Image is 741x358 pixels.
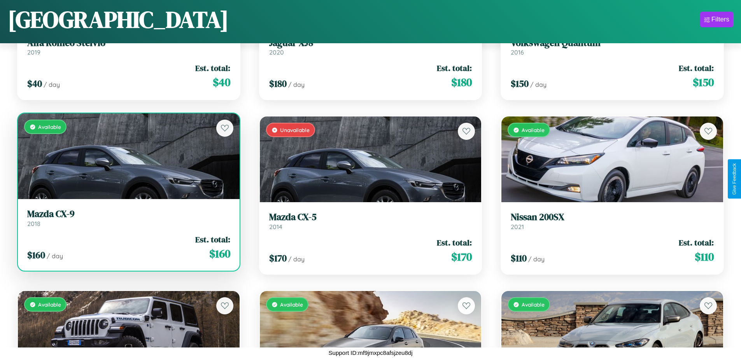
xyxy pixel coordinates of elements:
[280,301,303,308] span: Available
[451,74,472,90] span: $ 180
[679,62,714,74] span: Est. total:
[700,12,733,27] button: Filters
[269,212,472,223] h3: Mazda CX-5
[451,249,472,265] span: $ 170
[27,208,230,227] a: Mazda CX-92018
[511,212,714,223] h3: Nissan 200SX
[44,81,60,88] span: / day
[47,252,63,260] span: / day
[269,252,287,265] span: $ 170
[27,48,40,56] span: 2019
[530,81,547,88] span: / day
[679,237,714,248] span: Est. total:
[269,77,287,90] span: $ 180
[288,81,305,88] span: / day
[528,255,545,263] span: / day
[269,223,282,231] span: 2014
[732,163,737,195] div: Give Feedback
[511,252,527,265] span: $ 110
[269,212,472,231] a: Mazda CX-52014
[437,62,472,74] span: Est. total:
[329,347,413,358] p: Support ID: mf9jmxpc8afsjzeu8dj
[195,234,230,245] span: Est. total:
[209,246,230,261] span: $ 160
[269,48,284,56] span: 2020
[711,16,729,23] div: Filters
[38,301,61,308] span: Available
[269,37,472,56] a: Jaguar XJ82020
[511,48,524,56] span: 2016
[195,62,230,74] span: Est. total:
[695,249,714,265] span: $ 110
[38,123,61,130] span: Available
[8,4,229,35] h1: [GEOGRAPHIC_DATA]
[27,249,45,261] span: $ 160
[437,237,472,248] span: Est. total:
[511,223,524,231] span: 2021
[511,37,714,56] a: Volkswagen Quantum2016
[522,127,545,133] span: Available
[27,208,230,220] h3: Mazda CX-9
[213,74,230,90] span: $ 40
[522,301,545,308] span: Available
[288,255,305,263] span: / day
[511,212,714,231] a: Nissan 200SX2021
[280,127,310,133] span: Unavailable
[27,37,230,56] a: Alfa Romeo Stelvio2019
[27,77,42,90] span: $ 40
[511,77,529,90] span: $ 150
[27,220,40,227] span: 2018
[693,74,714,90] span: $ 150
